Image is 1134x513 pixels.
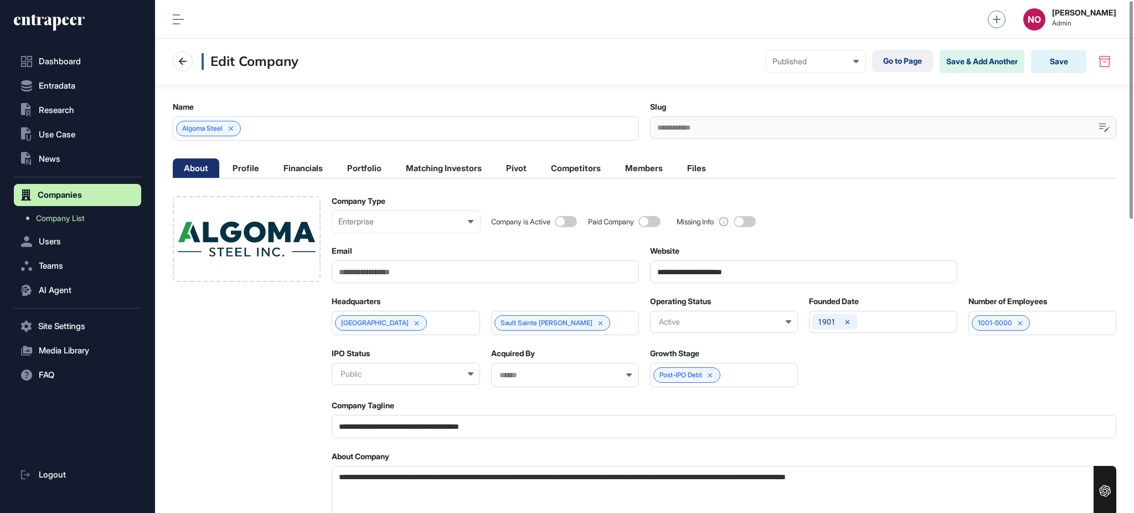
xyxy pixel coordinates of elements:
button: Save & Add Another [940,50,1024,73]
span: 1901 [818,317,836,326]
span: News [39,155,60,163]
label: Number of Employees [968,297,1047,306]
label: Headquarters [332,297,380,306]
span: Users [39,237,61,246]
a: Company List [19,208,141,228]
span: Logout [39,470,66,479]
label: Operating Status [650,297,711,306]
span: FAQ [39,371,54,379]
button: AI Agent [14,279,141,301]
li: Matching Investors [395,158,493,178]
h3: Edit Company [202,53,298,70]
li: Files [676,158,717,178]
span: Companies [38,191,82,199]
label: About Company [332,452,389,461]
a: Logout [14,464,141,486]
a: Go to Page [872,50,933,72]
span: 1001-5000 [978,319,1012,327]
button: News [14,148,141,170]
label: Company Tagline [332,401,394,410]
label: Acquired By [491,349,535,358]
span: [GEOGRAPHIC_DATA] [341,319,409,327]
span: Admin [1052,19,1116,27]
label: Name [173,102,194,111]
button: Use Case [14,124,141,146]
label: Slug [650,102,666,111]
button: Save [1031,50,1086,73]
div: Paid Company [588,218,634,226]
strong: [PERSON_NAME] [1052,8,1116,17]
span: Research [39,106,74,115]
label: Company Type [332,197,385,206]
span: Company List [36,214,85,223]
span: Post-IPO Debt [659,371,702,379]
span: Entradata [39,81,75,90]
button: Users [14,230,141,253]
li: Financials [272,158,334,178]
button: Companies [14,184,141,206]
div: Published [772,57,859,66]
li: Pivot [495,158,538,178]
label: IPO Status [332,349,370,358]
label: Growth Stage [650,349,699,358]
a: Dashboard [14,50,141,73]
label: Website [650,247,679,255]
button: Teams [14,255,141,277]
button: Entradata [14,75,141,97]
button: Media Library [14,340,141,362]
span: Teams [39,261,63,270]
li: Profile [221,158,270,178]
li: About [173,158,219,178]
span: Sault Sainte [PERSON_NAME] [501,319,592,327]
div: Missing Info [677,218,714,226]
button: FAQ [14,364,141,386]
div: Company Logo [173,196,321,282]
li: Portfolio [336,158,393,178]
label: Founded Date [809,297,859,306]
label: Email [332,247,352,255]
span: Media Library [39,346,89,355]
button: Site Settings [14,315,141,337]
span: Dashboard [39,57,81,66]
li: Competitors [540,158,612,178]
button: Research [14,99,141,121]
button: NO [1023,8,1045,30]
span: AI Agent [39,286,71,295]
div: Company is Active [491,218,550,226]
li: Members [614,158,674,178]
span: Site Settings [38,322,85,331]
span: Algoma Steel [182,125,223,132]
div: Enterprise [338,217,473,226]
span: Use Case [39,130,75,139]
